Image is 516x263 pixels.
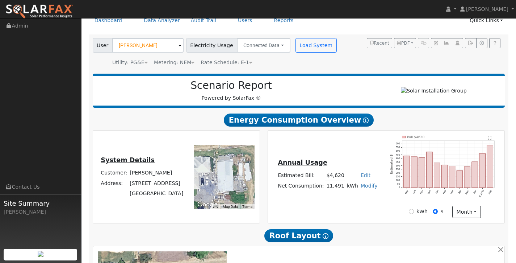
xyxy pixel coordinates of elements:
input: Select a User [112,38,184,53]
td: Estimated Bill: [277,170,325,181]
text: Nov [420,189,424,194]
text: 250 [396,168,400,170]
text: 0 [399,186,400,189]
button: Settings [476,38,487,48]
text: Feb [442,189,446,194]
text: 400 [396,157,400,160]
u: System Details [101,156,155,164]
span: PDF [397,41,410,46]
span: Energy Consumption Overview [224,114,374,127]
td: [STREET_ADDRESS] [129,178,185,188]
button: Map Data [223,204,238,209]
text: Apr [458,189,462,194]
text: Sep [404,189,409,194]
td: kWh [345,181,359,191]
td: [GEOGRAPHIC_DATA] [129,188,185,198]
text: Jan [435,189,439,194]
rect: onclick="" [404,156,410,188]
a: Reports [269,14,299,27]
td: Customer: [100,168,129,178]
button: Export Interval Data [465,38,476,48]
img: Google [196,200,219,209]
text: Aug [488,189,492,194]
button: Multi-Series Graph [441,38,452,48]
div: Powered by SolarFax ® [96,79,366,102]
rect: onclick="" [457,170,463,188]
text: 300 [396,164,400,167]
rect: onclick="" [419,158,425,188]
text:  [488,136,491,140]
text: 200 [396,172,400,174]
div: Utility: PG&E [112,59,148,66]
text: 600 [396,142,400,145]
a: Quick Links [464,14,508,27]
td: Net Consumption: [277,181,325,191]
text: Jun [473,189,477,194]
rect: onclick="" [442,165,448,188]
span: Site Summary [4,198,77,208]
rect: onclick="" [427,152,433,188]
text: 100 [396,179,400,181]
a: Edit [361,172,370,178]
div: [PERSON_NAME] [4,208,77,216]
i: Show Help [323,233,328,239]
u: Annual Usage [278,159,327,166]
text: 450 [396,153,400,156]
a: Dashboard [89,14,128,27]
i: Show Help [363,118,369,123]
span: Electricity Usage [186,38,237,53]
a: Terms (opens in new tab) [242,205,252,209]
a: Help Link [489,38,500,48]
td: $4,620 [325,170,345,181]
a: Open this area in Google Maps (opens a new window) [196,200,219,209]
button: Connected Data [237,38,290,53]
text: Dec [427,189,432,194]
span: Alias: HE1 [201,59,252,65]
text: 350 [396,161,400,163]
text: [DATE] [479,189,484,198]
text: 50 [397,182,400,185]
button: PDF [394,38,416,48]
span: User [93,38,113,53]
img: retrieve [38,251,43,257]
td: Address: [100,178,129,188]
rect: onclick="" [487,145,493,188]
img: SolarFax [5,4,74,19]
a: Users [232,14,258,27]
rect: onclick="" [434,163,440,188]
text: Estimated $ [390,154,393,174]
text: 150 [396,175,400,178]
button: Keyboard shortcuts [213,204,218,209]
button: Edit User [431,38,441,48]
label: kWh [416,208,428,215]
text: 500 [396,149,400,152]
button: Login As [452,38,463,48]
a: Modify [361,183,378,189]
rect: onclick="" [472,162,478,188]
button: Recent [367,38,392,48]
a: Data Analyzer [138,14,185,27]
rect: onclick="" [411,157,418,188]
text: May [465,189,470,195]
button: month [452,206,481,218]
td: [PERSON_NAME] [129,168,185,178]
td: 11,491 [325,181,345,191]
text: Pull $4620 [407,135,424,139]
rect: onclick="" [479,153,486,188]
button: Load System [295,38,337,53]
label: $ [440,208,444,215]
img: Solar Installation Group [401,87,467,95]
text: 550 [396,146,400,148]
text: Mar [450,189,454,194]
a: Audit Trail [185,14,222,27]
span: Roof Layout [264,229,333,242]
input: $ [433,209,438,214]
rect: onclick="" [464,167,470,188]
h2: Scenario Report [100,79,362,92]
input: kWh [409,209,414,214]
text: Oct [412,189,416,194]
rect: onclick="" [449,166,455,188]
div: Metering: NEM [154,59,194,66]
span: [PERSON_NAME] [466,6,508,12]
